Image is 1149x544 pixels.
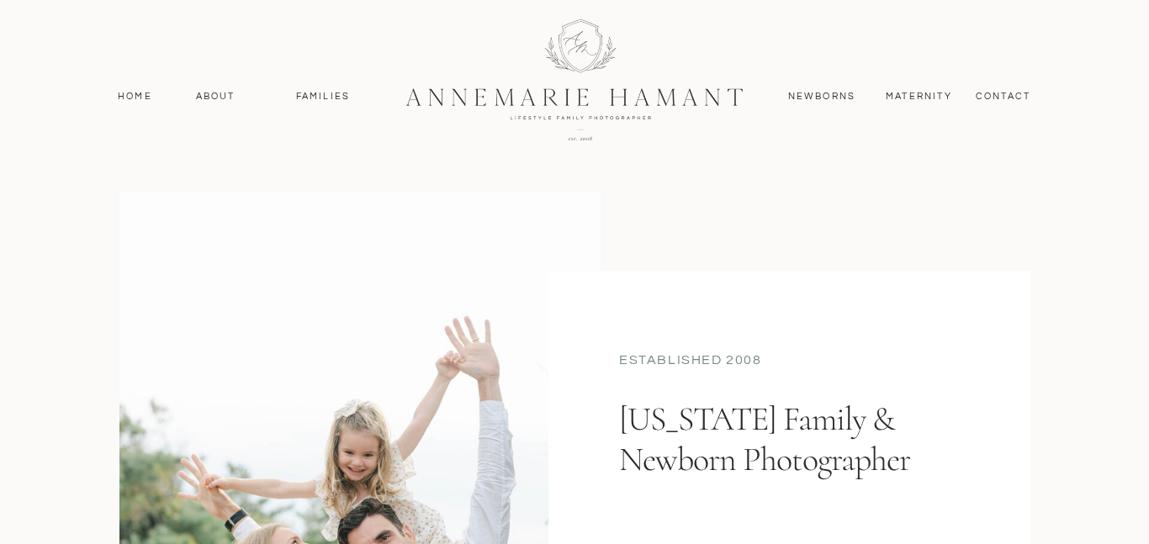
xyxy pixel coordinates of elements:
[886,89,950,104] a: MAternity
[619,399,952,544] h1: [US_STATE] Family & Newborn Photographer
[110,89,160,104] a: Home
[619,351,961,373] div: established 2008
[191,89,240,104] a: About
[781,89,862,104] a: Newborns
[966,89,1040,104] a: contact
[285,89,361,104] a: Families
